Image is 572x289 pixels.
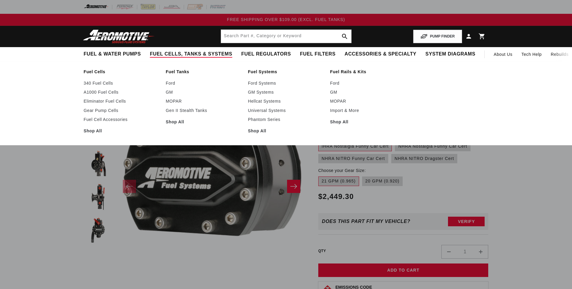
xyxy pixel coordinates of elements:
span: Fuel Regulators [241,51,291,57]
span: Rebuilds [551,51,568,58]
span: Fuel & Water Pumps [84,51,141,57]
a: Fuel Rails & Kits [330,69,406,74]
button: search button [338,30,351,43]
button: Load image 5 in gallery view [84,215,114,245]
button: Slide right [287,180,300,193]
a: MOPAR [330,98,406,104]
div: Does This part fit My vehicle? [322,219,410,224]
img: Aeromotive [81,29,156,44]
media-gallery: Gallery Viewer [84,83,306,289]
label: IHRA Nostalgia Funny Car Cert [318,142,392,151]
a: MOPAR [166,98,242,104]
a: Shop All [166,119,242,125]
a: Eliminator Fuel Cells [84,98,160,104]
a: Gear Pump Cells [84,108,160,113]
button: Verify [448,217,485,226]
a: Universal Systems [248,108,324,113]
legend: Choose your Gear Size: [318,167,366,174]
summary: System Diagrams [421,47,480,61]
span: Accessories & Specialty [345,51,416,57]
a: GM [166,89,242,95]
a: Shop All [84,128,160,134]
summary: Fuel Regulators [237,47,295,61]
a: Phantom Series [248,117,324,122]
span: System Diagrams [425,51,475,57]
span: $2,449.30 [318,191,354,202]
a: Import & More [330,108,406,113]
summary: Fuel & Water Pumps [79,47,146,61]
a: A1000 Fuel Cells [84,89,160,95]
a: GM [330,89,406,95]
a: Ford [166,80,242,86]
button: Load image 3 in gallery view [84,149,114,179]
a: Shop All [330,119,406,125]
input: Search by Part Number, Category or Keyword [221,30,351,43]
button: Slide left [123,180,136,193]
button: PUMP FINDER [413,30,462,43]
button: Add to Cart [318,263,489,277]
span: Tech Help [522,51,542,58]
a: Fuel Tanks [166,69,242,74]
a: Gen II Stealth Tanks [166,108,242,113]
button: Load image 4 in gallery view [84,182,114,212]
a: About Us [489,47,517,62]
a: GM Systems [248,89,324,95]
a: Hellcat Systems [248,98,324,104]
a: Ford [330,80,406,86]
a: Fuel Systems [248,69,324,74]
label: NHRA NITRO Dragster Cert [391,154,457,164]
summary: Fuel Cells, Tanks & Systems [145,47,237,61]
summary: Tech Help [517,47,546,62]
label: QTY [318,248,326,254]
span: Fuel Cells, Tanks & Systems [150,51,232,57]
a: Fuel Cells [84,69,160,74]
span: About Us [494,52,512,57]
label: 21 GPM (0.965) [318,176,359,186]
span: Fuel Filters [300,51,336,57]
label: NHRA Nostalgia Funny Car Cert [395,142,471,151]
summary: Fuel Filters [295,47,340,61]
a: Ford Systems [248,80,324,86]
summary: Accessories & Specialty [340,47,421,61]
label: NHRA NITRO Funny Car Cert [318,154,388,164]
label: 20 GPM (0.920) [362,176,403,186]
span: FREE SHIPPING OVER $109.00 (EXCL. FUEL TANKS) [227,17,345,22]
a: Fuel Cell Accessories [84,117,160,122]
a: 340 Fuel Cells [84,80,160,86]
a: Shop All [248,128,324,134]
